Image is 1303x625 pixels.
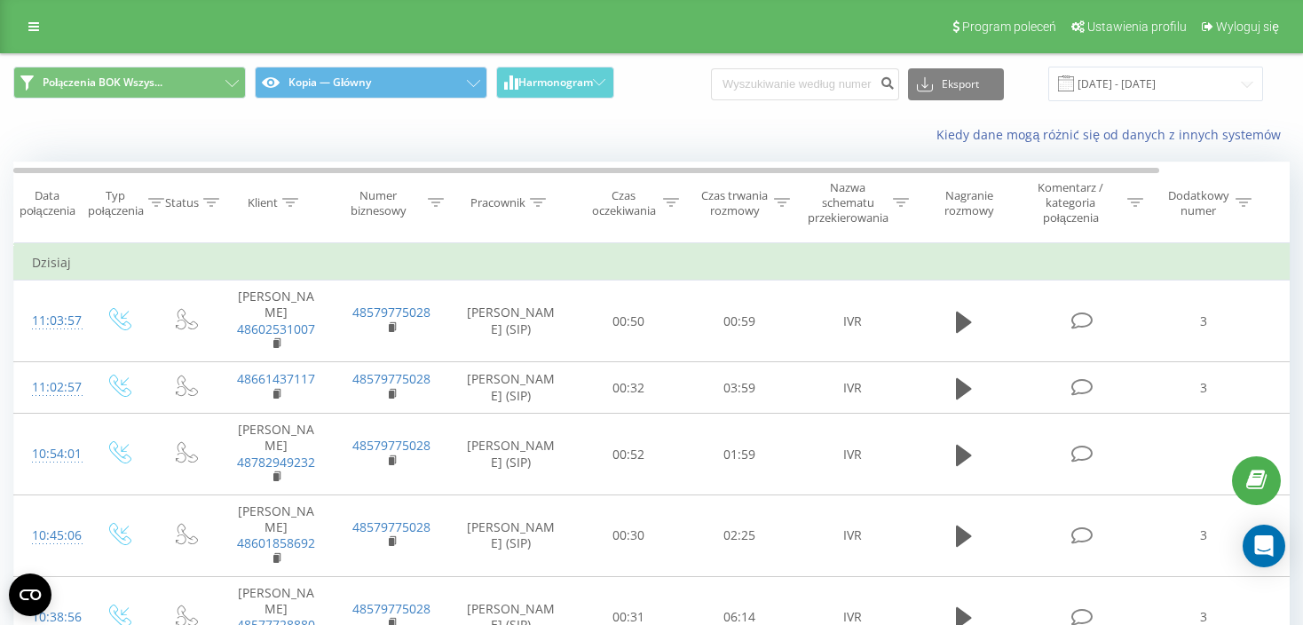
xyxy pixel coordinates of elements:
[573,414,684,495] td: 00:52
[573,362,684,414] td: 00:32
[908,68,1004,100] button: Eksport
[711,68,899,100] input: Wyszukiwanie według numeru
[237,454,315,471] a: 48782949232
[449,494,573,576] td: [PERSON_NAME] (SIP)
[352,518,430,535] a: 48579775028
[218,281,334,362] td: [PERSON_NAME]
[165,195,199,210] div: Status
[352,437,430,454] a: 48579775028
[1150,494,1257,576] td: 3
[88,188,144,218] div: Typ połączenia
[795,414,911,495] td: IVR
[449,281,573,362] td: [PERSON_NAME] (SIP)
[248,195,278,210] div: Klient
[496,67,614,99] button: Harmonogram
[926,188,1012,218] div: Nagranie rozmowy
[1087,20,1187,34] span: Ustawienia profilu
[43,75,162,90] span: Połączenia BOK Wszys...
[808,180,888,225] div: Nazwa schematu przekierowania
[962,20,1056,34] span: Program poleceń
[699,188,770,218] div: Czas trwania rozmowy
[255,67,487,99] button: Kopia — Główny
[1243,525,1285,567] div: Open Intercom Messenger
[684,281,795,362] td: 00:59
[237,534,315,551] a: 48601858692
[1150,362,1257,414] td: 3
[32,370,67,405] div: 11:02:57
[449,362,573,414] td: [PERSON_NAME] (SIP)
[1019,180,1123,225] div: Komentarz / kategoria połączenia
[218,414,334,495] td: [PERSON_NAME]
[573,494,684,576] td: 00:30
[237,320,315,337] a: 48602531007
[684,414,795,495] td: 01:59
[795,281,911,362] td: IVR
[32,304,67,338] div: 11:03:57
[518,76,593,89] span: Harmonogram
[13,67,246,99] button: Połączenia BOK Wszys...
[334,188,424,218] div: Numer biznesowy
[470,195,525,210] div: Pracownik
[32,518,67,553] div: 10:45:06
[1165,188,1231,218] div: Dodatkowy numer
[795,494,911,576] td: IVR
[684,494,795,576] td: 02:25
[573,281,684,362] td: 00:50
[936,126,1290,143] a: Kiedy dane mogą różnić się od danych z innych systemów
[684,362,795,414] td: 03:59
[1216,20,1279,34] span: Wyloguj się
[449,414,573,495] td: [PERSON_NAME] (SIP)
[9,574,51,616] button: Open CMP widget
[352,370,430,387] a: 48579775028
[14,188,80,218] div: Data połączenia
[352,304,430,320] a: 48579775028
[352,600,430,617] a: 48579775028
[237,370,315,387] a: 48661437117
[32,437,67,471] div: 10:54:01
[218,494,334,576] td: [PERSON_NAME]
[588,188,659,218] div: Czas oczekiwania
[1150,281,1257,362] td: 3
[795,362,911,414] td: IVR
